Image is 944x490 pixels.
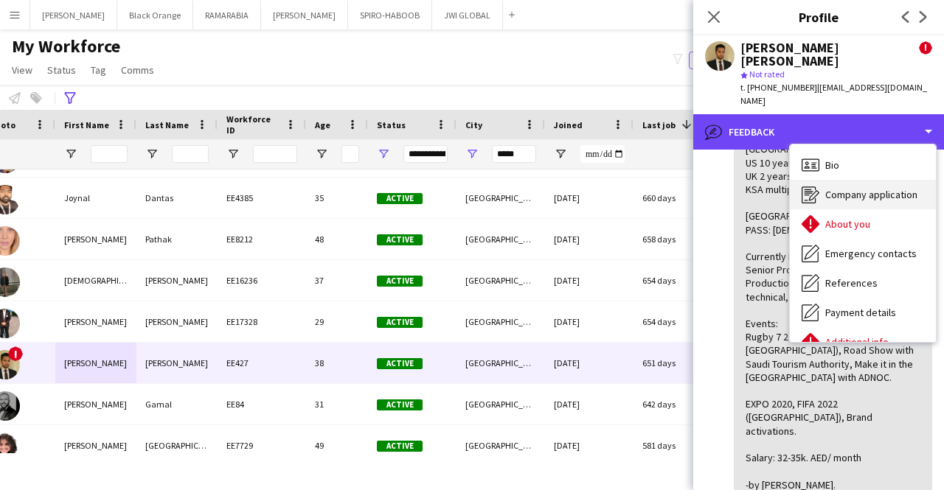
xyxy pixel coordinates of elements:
[457,301,545,342] div: [GEOGRAPHIC_DATA]
[465,147,479,161] button: Open Filter Menu
[740,82,817,93] span: t. [PHONE_NUMBER]
[218,219,306,259] div: EE8212
[55,219,136,259] div: [PERSON_NAME]
[790,180,936,209] div: Company application
[432,1,503,29] button: JWI GLOBAL
[740,41,919,68] div: [PERSON_NAME] [PERSON_NAME]
[55,178,136,218] div: Joynal
[790,268,936,298] div: References
[8,346,23,361] span: !
[41,60,82,80] a: Status
[377,441,423,452] span: Active
[172,145,209,163] input: Last Name Filter Input
[145,147,159,161] button: Open Filter Menu
[377,358,423,369] span: Active
[64,147,77,161] button: Open Filter Menu
[115,60,160,80] a: Comms
[919,41,932,55] span: !
[377,234,423,245] span: Active
[55,343,136,383] div: [PERSON_NAME]
[55,384,136,424] div: [PERSON_NAME]
[457,384,545,424] div: [GEOGRAPHIC_DATA]
[315,119,330,130] span: Age
[218,343,306,383] div: EE427
[825,306,896,319] span: Payment details
[377,193,423,204] span: Active
[457,425,545,466] div: [GEOGRAPHIC_DATA]
[457,178,545,218] div: [GEOGRAPHIC_DATA]
[218,425,306,466] div: EE7729
[749,69,785,80] span: Not rated
[136,260,218,301] div: [PERSON_NAME]
[790,209,936,239] div: About you
[642,119,676,130] span: Last job
[825,188,917,201] span: Company application
[825,276,878,290] span: References
[545,384,634,424] div: [DATE]
[30,1,117,29] button: [PERSON_NAME]
[689,52,763,69] button: Everyone6,004
[136,219,218,259] div: Pathak
[253,145,297,163] input: Workforce ID Filter Input
[136,343,218,383] div: [PERSON_NAME]
[306,219,368,259] div: 48
[465,119,482,130] span: City
[545,219,634,259] div: [DATE]
[825,335,889,349] span: Additional info
[377,399,423,410] span: Active
[554,119,583,130] span: Joined
[226,113,280,136] span: Workforce ID
[377,147,390,161] button: Open Filter Menu
[306,260,368,301] div: 37
[545,260,634,301] div: [DATE]
[55,425,136,466] div: [PERSON_NAME]
[545,425,634,466] div: [DATE]
[825,247,917,260] span: Emergency contacts
[341,145,359,163] input: Age Filter Input
[825,217,870,231] span: About you
[790,150,936,180] div: Bio
[790,327,936,357] div: Additional info
[91,145,128,163] input: First Name Filter Input
[12,63,32,77] span: View
[545,343,634,383] div: [DATE]
[634,425,722,466] div: 581 days
[61,89,79,107] app-action-btn: Advanced filters
[145,119,189,130] span: Last Name
[136,384,218,424] div: Gamal
[377,119,406,130] span: Status
[226,147,240,161] button: Open Filter Menu
[377,276,423,287] span: Active
[634,384,722,424] div: 642 days
[693,7,944,27] h3: Profile
[545,178,634,218] div: [DATE]
[492,145,536,163] input: City Filter Input
[306,343,368,383] div: 38
[545,301,634,342] div: [DATE]
[377,317,423,328] span: Active
[85,60,112,80] a: Tag
[634,219,722,259] div: 658 days
[634,260,722,301] div: 654 days
[117,1,193,29] button: Black Orange
[634,178,722,218] div: 660 days
[457,219,545,259] div: [GEOGRAPHIC_DATA]
[790,298,936,327] div: Payment details
[6,60,38,80] a: View
[634,343,722,383] div: 651 days
[261,1,348,29] button: [PERSON_NAME]
[306,425,368,466] div: 49
[218,260,306,301] div: EE16236
[55,301,136,342] div: [PERSON_NAME]
[790,239,936,268] div: Emergency contacts
[306,301,368,342] div: 29
[218,301,306,342] div: EE17328
[218,384,306,424] div: EE84
[193,1,261,29] button: RAMARABIA
[554,147,567,161] button: Open Filter Menu
[136,425,218,466] div: [GEOGRAPHIC_DATA]
[91,63,106,77] span: Tag
[348,1,432,29] button: SPIRO-HABOOB
[457,343,545,383] div: [GEOGRAPHIC_DATA]
[136,301,218,342] div: [PERSON_NAME]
